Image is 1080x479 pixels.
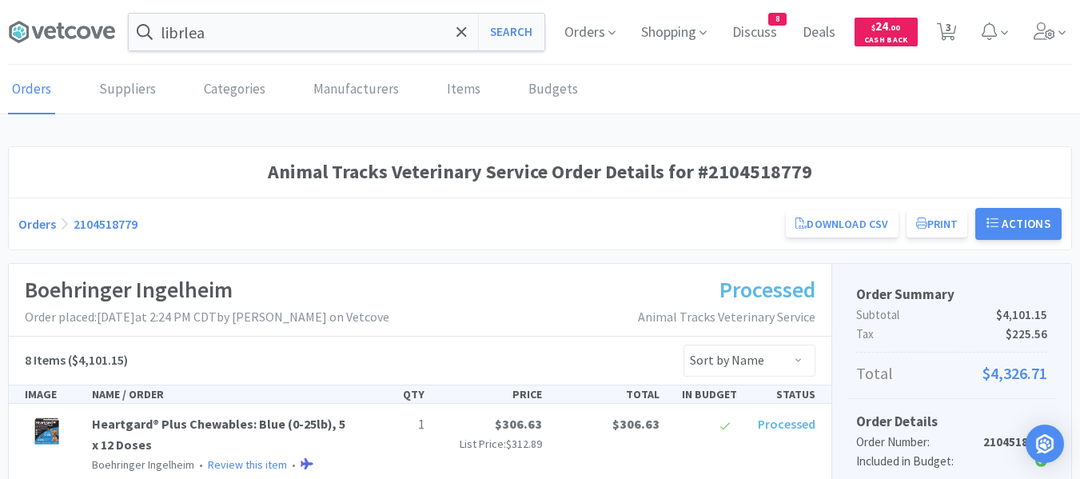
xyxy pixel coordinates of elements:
span: $ [871,22,875,33]
a: Budgets [524,66,582,114]
span: • [197,457,205,472]
p: Order placed: [DATE] at 2:24 PM CDT by [PERSON_NAME] on Vetcove [25,307,389,328]
button: Search [478,14,544,50]
p: Tax [856,325,1047,344]
a: Discuss8 [726,26,783,40]
span: Boehringer Ingelheim [92,457,194,472]
a: Orders [8,66,55,114]
a: $24.00Cash Back [855,10,918,54]
span: 8 Items [25,352,66,368]
div: Order Number: [856,433,983,452]
p: List Price: [437,435,542,453]
a: Categories [200,66,269,114]
span: Cash Back [864,36,908,46]
a: 3 [931,27,963,42]
button: Print [907,210,968,238]
span: Processed [719,275,815,304]
a: Download CSV [786,210,898,238]
p: 1 [360,414,425,435]
span: . 00 [888,22,900,33]
img: 860b74572136493bb96447e7b2c16e6f_487056.png [25,414,69,449]
input: Search by item, sku, manufacturer, ingredient, size... [129,14,544,50]
strong: 2104518779 [983,434,1047,449]
span: $4,326.71 [982,361,1047,386]
p: Subtotal [856,305,1047,325]
h5: Order Summary [856,284,1047,305]
span: $306.63 [612,416,660,432]
div: TOTAL [548,385,666,403]
span: Processed [758,416,815,432]
div: QTY [353,385,432,403]
p: Animal Tracks Veterinary Service [638,307,815,328]
div: IMAGE [18,385,86,403]
h1: Boehringer Ingelheim [25,272,389,308]
div: Open Intercom Messenger [1026,425,1064,463]
div: PRICE [431,385,548,403]
div: STATUS [743,385,822,403]
div: Included in Budget: [856,452,983,471]
h5: ($4,101.15) [25,350,128,371]
a: Manufacturers [309,66,403,114]
span: $306.63 [495,416,542,432]
h5: Order Details [856,411,1047,433]
a: Heartgard® Plus Chewables: Blue (0-25lb), 5 x 12 Doses [92,416,345,453]
p: Total [856,361,1047,386]
div: NAME / ORDER [86,385,353,403]
span: 24 [871,18,900,34]
span: • [289,457,298,472]
a: Review this item [208,457,287,472]
span: $4,101.15 [996,305,1047,325]
h1: Animal Tracks Veterinary Service Order Details for #2104518779 [18,157,1062,187]
a: Orders [18,216,56,232]
div: IN BUDGET [666,385,744,403]
span: $312.89 [506,437,542,451]
span: 8 [769,14,786,25]
span: $225.56 [1006,325,1047,344]
a: Deals [796,26,842,40]
a: Suppliers [95,66,160,114]
a: Items [443,66,484,114]
a: 2104518779 [74,216,137,232]
button: Actions [975,208,1062,240]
